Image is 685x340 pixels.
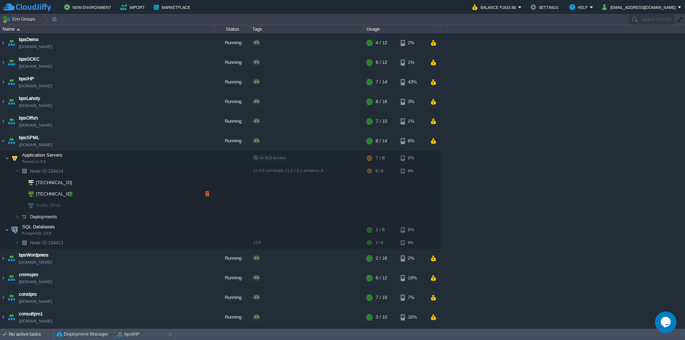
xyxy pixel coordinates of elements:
[0,131,6,151] img: AMDAwAAAACH5BAEAAAAALAAAAAABAAEAAAICRAEAOw==
[19,36,39,43] span: bpsDemo
[2,3,51,12] img: CloudJiffy
[29,240,64,246] span: 234413
[365,25,440,33] div: Usage
[19,82,52,90] a: [DOMAIN_NAME]
[29,168,64,174] span: 234414
[22,231,51,235] span: PostgreSQL 13.8
[153,3,192,11] button: Marketplace
[117,331,140,338] button: bpsIHP
[401,92,424,111] div: 3%
[19,43,52,50] a: [DOMAIN_NAME]
[5,151,9,165] img: AMDAwAAAACH5BAEAAAAALAAAAAABAAEAAAICRAEAOw==
[214,33,250,52] div: Running
[6,72,16,92] img: AMDAwAAAACH5BAEAAAAALAAAAAABAAEAAAICRAEAOw==
[19,211,29,222] img: AMDAwAAAACH5BAEAAAAALAAAAAABAAEAAAICRAEAOw==
[401,268,424,288] div: 19%
[35,191,73,197] a: [TECHNICAL_ID]
[6,33,16,52] img: AMDAwAAAACH5BAEAAAAALAAAAAABAAEAAAICRAEAOw==
[0,268,6,288] img: AMDAwAAAACH5BAEAAAAALAAAAAABAAEAAAICRAEAOw==
[472,3,518,11] button: Balance ₹1815.66
[35,180,73,185] a: [TECHNICAL_ID]
[15,211,19,222] img: AMDAwAAAACH5BAEAAAAALAAAAAABAAEAAAICRAEAOw==
[0,308,6,327] img: AMDAwAAAACH5BAEAAAAALAAAAAABAAEAAAICRAEAOw==
[531,3,560,11] button: Settings
[35,200,61,211] span: Public IPv6
[215,25,250,33] div: Status
[19,237,29,248] img: AMDAwAAAACH5BAEAAAAALAAAAAABAAEAAAICRAEAOw==
[19,310,43,318] span: consultpro1
[250,25,364,33] div: Tags
[24,200,34,211] img: AMDAwAAAACH5BAEAAAAALAAAAAABAAEAAAICRAEAOw==
[0,53,6,72] img: AMDAwAAAACH5BAEAAAAALAAAAAABAAEAAAICRAEAOw==
[19,252,49,259] a: bpsWordpress
[19,177,24,188] img: AMDAwAAAACH5BAEAAAAALAAAAAABAAEAAAICRAEAOw==
[64,3,113,11] button: New Environment
[655,311,678,333] iframe: chat widget
[0,288,6,307] img: AMDAwAAAACH5BAEAAAAALAAAAAABAAEAAAICRAEAOw==
[21,152,64,158] a: Application ServersTomcat 11.0.9
[569,3,590,11] button: Help
[24,188,34,199] img: AMDAwAAAACH5BAEAAAAALAAAAAABAAEAAAICRAEAOw==
[24,177,34,188] img: AMDAwAAAACH5BAEAAAAALAAAAAABAAEAAAICRAEAOw==
[35,188,73,199] span: [TECHNICAL_ID]
[214,249,250,268] div: Running
[19,122,52,129] a: [DOMAIN_NAME]
[19,271,38,278] a: cmmspro
[401,308,424,327] div: 16%
[19,115,38,122] span: bpsOffsh
[376,33,387,52] div: 4 / 12
[19,188,24,199] img: AMDAwAAAACH5BAEAAAAALAAAAAABAAEAAAICRAEAOw==
[29,240,64,246] a: Node ID:234413
[214,268,250,288] div: Running
[401,72,424,92] div: 43%
[19,102,52,109] a: [DOMAIN_NAME]
[1,25,214,33] div: Name
[19,200,24,211] img: AMDAwAAAACH5BAEAAAAALAAAAAABAAEAAAICRAEAOw==
[376,53,387,72] div: 6 / 12
[0,92,6,111] img: AMDAwAAAACH5BAEAAAAALAAAAAABAAEAAAICRAEAOw==
[19,75,34,82] a: bpsIHP
[401,53,424,72] div: 1%
[401,223,424,237] div: 8%
[19,63,52,70] a: [DOMAIN_NAME]
[30,168,48,174] span: Node ID:
[376,237,383,248] div: 1 / 6
[19,291,37,298] a: constpro
[376,308,387,327] div: 3 / 10
[401,166,424,177] div: 8%
[401,249,424,268] div: 2%
[19,318,52,325] a: [DOMAIN_NAME]
[21,224,56,229] a: SQL DatabasesPostgreSQL 13.8
[19,259,52,266] a: [DOMAIN_NAME]
[19,278,52,285] a: [DOMAIN_NAME]
[253,240,261,244] span: 13.8
[6,308,16,327] img: AMDAwAAAACH5BAEAAAAALAAAAAABAAEAAAICRAEAOw==
[10,151,20,165] img: AMDAwAAAACH5BAEAAAAALAAAAAABAAEAAAICRAEAOw==
[2,14,38,24] button: Env Groups
[376,151,385,165] div: 7 / 8
[602,3,678,11] button: [EMAIL_ADDRESS][DOMAIN_NAME]
[214,288,250,307] div: Running
[214,308,250,327] div: Running
[6,53,16,72] img: AMDAwAAAACH5BAEAAAAALAAAAAABAAEAAAICRAEAOw==
[376,131,387,151] div: 8 / 14
[29,168,64,174] a: Node ID:234414
[35,203,61,208] a: Public IPv6
[19,134,39,141] a: bpsSPML
[19,95,40,102] a: bpsLahoty
[6,92,16,111] img: AMDAwAAAACH5BAEAAAAALAAAAAABAAEAAAICRAEAOw==
[376,72,387,92] div: 7 / 14
[401,288,424,307] div: 7%
[401,112,424,131] div: 1%
[253,168,323,173] span: 11.0.9-correttojdk-21.0.7.6.1-almalinux-9
[15,237,19,248] img: AMDAwAAAACH5BAEAAAAALAAAAAABAAEAAAICRAEAOw==
[6,112,16,131] img: AMDAwAAAACH5BAEAAAAALAAAAAABAAEAAAICRAEAOw==
[10,223,20,237] img: AMDAwAAAACH5BAEAAAAALAAAAAABAAEAAAICRAEAOw==
[376,166,383,177] div: 6 / 8
[5,223,9,237] img: AMDAwAAAACH5BAEAAAAALAAAAAABAAEAAAICRAEAOw==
